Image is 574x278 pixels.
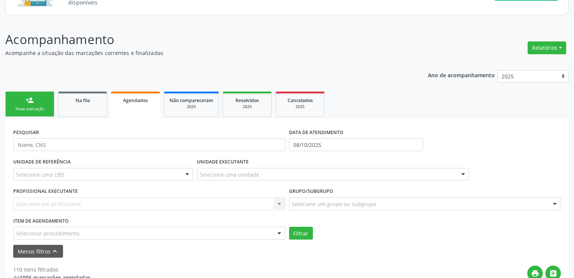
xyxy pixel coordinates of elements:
label: PESQUISAR [13,127,39,138]
div: Nova marcação [11,106,49,112]
button: Filtrar [289,227,313,240]
label: Item de agendamento [13,215,69,227]
label: UNIDADE EXECUTANTE [197,156,249,168]
div: 2025 [281,104,319,110]
p: Acompanhamento [5,30,400,49]
p: Ano de acompanhamento [428,70,495,79]
input: Selecione um intervalo [289,138,423,151]
i: keyboard_arrow_up [51,247,59,255]
span: Selecione uma UBS [16,171,65,179]
input: Nome, CNS [13,138,285,151]
div: person_add [26,96,34,104]
span: Selecione uma unidade [200,171,259,179]
span: Na fila [75,97,90,104]
button: Menos filtroskeyboard_arrow_up [13,245,63,258]
span: Agendados [123,97,148,104]
label: Grupo/Subgrupo [289,186,333,197]
span: Não compareceram [169,97,213,104]
span: Cancelados [288,97,313,104]
p: Acompanhe a situação das marcações correntes e finalizadas [5,49,400,57]
span: Selecione um grupo ou subgrupo [292,200,376,208]
div: 110 itens filtrados [13,266,91,273]
label: UNIDADE DE REFERÊNCIA [13,156,71,168]
button: Relatórios [528,41,566,54]
label: DATA DE ATENDIMENTO [289,127,343,138]
div: 2025 [169,104,213,110]
div: 2025 [228,104,266,110]
i: print [531,269,539,278]
i:  [549,269,557,278]
label: PROFISSIONAL EXECUTANTE [13,186,78,197]
span: Resolvidos [235,97,259,104]
span: Selecionar procedimento [16,229,79,237]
